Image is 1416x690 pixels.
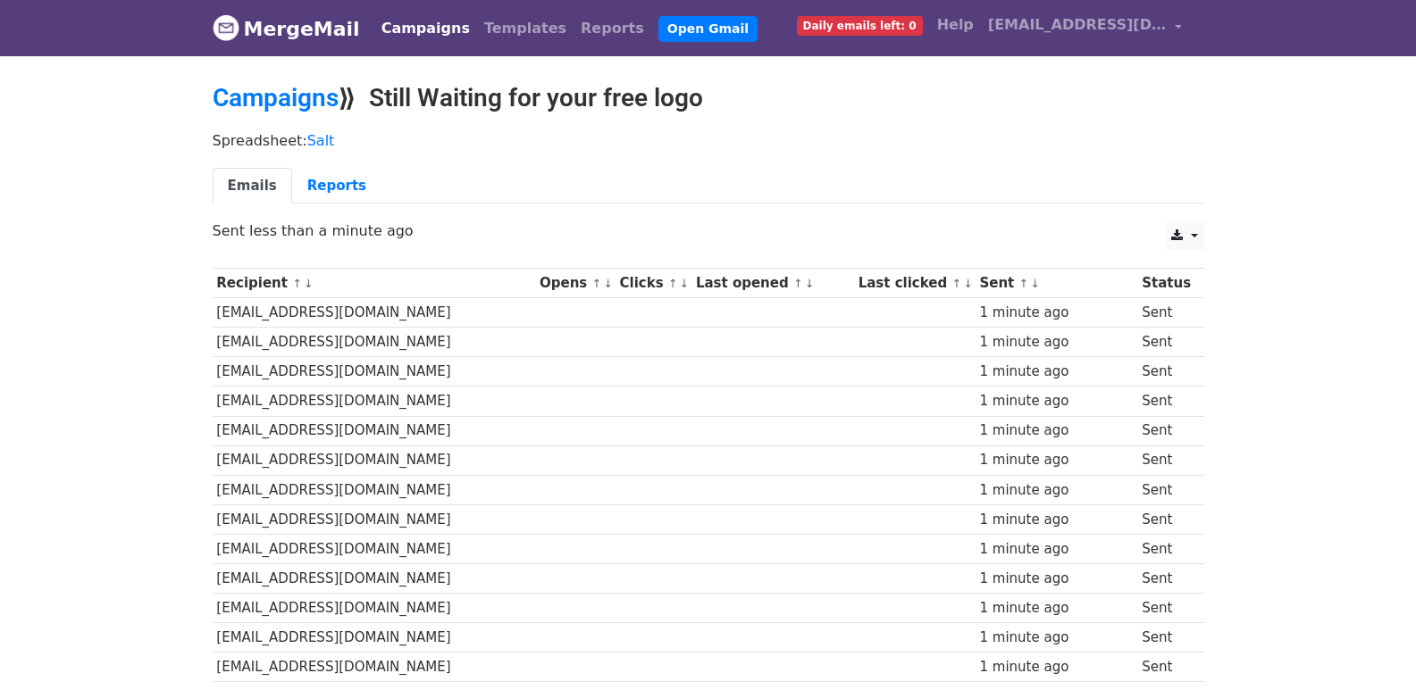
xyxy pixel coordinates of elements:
[1137,298,1194,328] td: Sent
[213,168,292,204] a: Emails
[793,277,803,290] a: ↑
[213,131,1204,150] p: Spreadsheet:
[979,332,1133,353] div: 1 minute ago
[591,277,601,290] a: ↑
[213,534,536,563] td: [EMAIL_ADDRESS][DOMAIN_NAME]
[213,221,1204,240] p: Sent less than a minute ago
[1137,594,1194,623] td: Sent
[1030,277,1040,290] a: ↓
[374,11,477,46] a: Campaigns
[1137,534,1194,563] td: Sent
[951,277,961,290] a: ↑
[979,598,1133,619] div: 1 minute ago
[1137,653,1194,682] td: Sent
[979,450,1133,470] div: 1 minute ago
[790,7,930,43] a: Daily emails left: 0
[979,303,1133,323] div: 1 minute ago
[979,391,1133,412] div: 1 minute ago
[213,594,536,623] td: [EMAIL_ADDRESS][DOMAIN_NAME]
[1137,387,1194,416] td: Sent
[691,269,854,298] th: Last opened
[979,628,1133,648] div: 1 minute ago
[979,657,1133,678] div: 1 minute ago
[988,14,1167,36] span: [EMAIL_ADDRESS][DOMAIN_NAME]
[797,16,923,36] span: Daily emails left: 0
[213,83,339,112] a: Campaigns
[1137,564,1194,594] td: Sent
[213,416,536,445] td: [EMAIL_ADDRESS][DOMAIN_NAME]
[805,277,815,290] a: ↓
[213,10,360,47] a: MergeMail
[213,269,536,298] th: Recipient
[213,387,536,416] td: [EMAIL_ADDRESS][DOMAIN_NAME]
[213,83,1204,113] h2: ⟫ Still Waiting for your free logo
[979,569,1133,589] div: 1 minute ago
[1137,475,1194,504] td: Sent
[574,11,651,46] a: Reports
[979,420,1133,441] div: 1 minute ago
[213,328,536,357] td: [EMAIL_ADDRESS][DOMAIN_NAME]
[979,362,1133,382] div: 1 minute ago
[658,16,758,42] a: Open Gmail
[535,269,616,298] th: Opens
[213,653,536,682] td: [EMAIL_ADDRESS][DOMAIN_NAME]
[213,445,536,475] td: [EMAIL_ADDRESS][DOMAIN_NAME]
[1137,623,1194,653] td: Sent
[979,510,1133,530] div: 1 minute ago
[668,277,678,290] a: ↑
[930,7,981,43] a: Help
[213,14,239,41] img: MergeMail logo
[680,277,690,290] a: ↓
[981,7,1190,49] a: [EMAIL_ADDRESS][DOMAIN_NAME]
[292,277,302,290] a: ↑
[213,564,536,594] td: [EMAIL_ADDRESS][DOMAIN_NAME]
[1137,357,1194,387] td: Sent
[304,277,314,290] a: ↓
[979,539,1133,560] div: 1 minute ago
[1137,445,1194,475] td: Sent
[213,504,536,534] td: [EMAIL_ADDRESS][DOMAIN_NAME]
[213,475,536,504] td: [EMAIL_ADDRESS][DOMAIN_NAME]
[603,277,613,290] a: ↓
[307,132,335,149] a: Salt
[854,269,976,298] th: Last clicked
[963,277,973,290] a: ↓
[292,168,381,204] a: Reports
[213,357,536,387] td: [EMAIL_ADDRESS][DOMAIN_NAME]
[1137,328,1194,357] td: Sent
[979,480,1133,501] div: 1 minute ago
[1137,269,1194,298] th: Status
[477,11,574,46] a: Templates
[213,298,536,328] td: [EMAIL_ADDRESS][DOMAIN_NAME]
[213,623,536,653] td: [EMAIL_ADDRESS][DOMAIN_NAME]
[616,269,691,298] th: Clicks
[976,269,1138,298] th: Sent
[1137,416,1194,445] td: Sent
[1137,504,1194,534] td: Sent
[1019,277,1029,290] a: ↑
